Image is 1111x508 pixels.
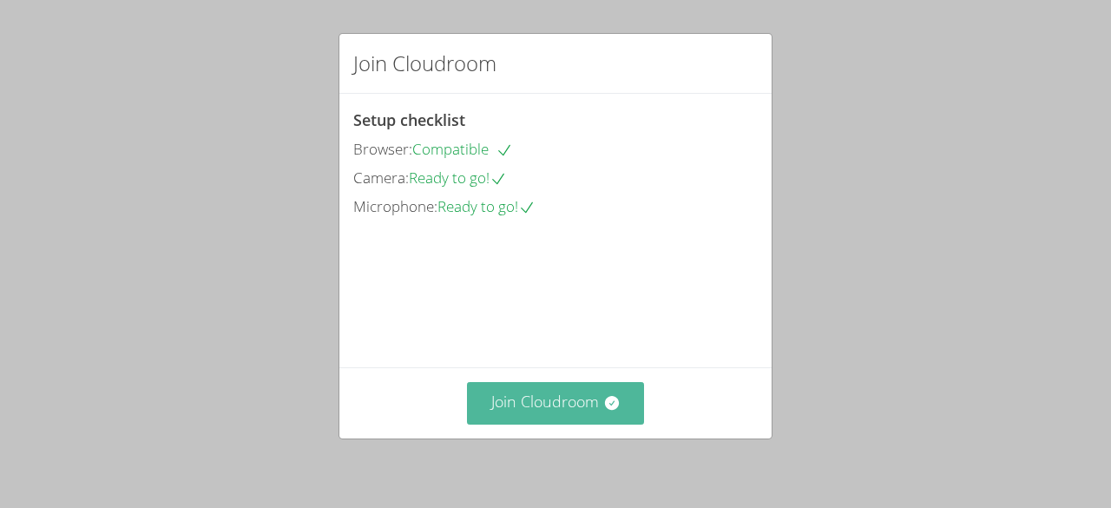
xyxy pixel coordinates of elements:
span: Compatible [412,139,513,159]
button: Join Cloudroom [467,382,645,425]
h2: Join Cloudroom [353,48,496,79]
span: Ready to go! [409,168,507,188]
span: Microphone: [353,196,437,216]
span: Camera: [353,168,409,188]
span: Setup checklist [353,109,465,130]
span: Browser: [353,139,412,159]
span: Ready to go! [437,196,536,216]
